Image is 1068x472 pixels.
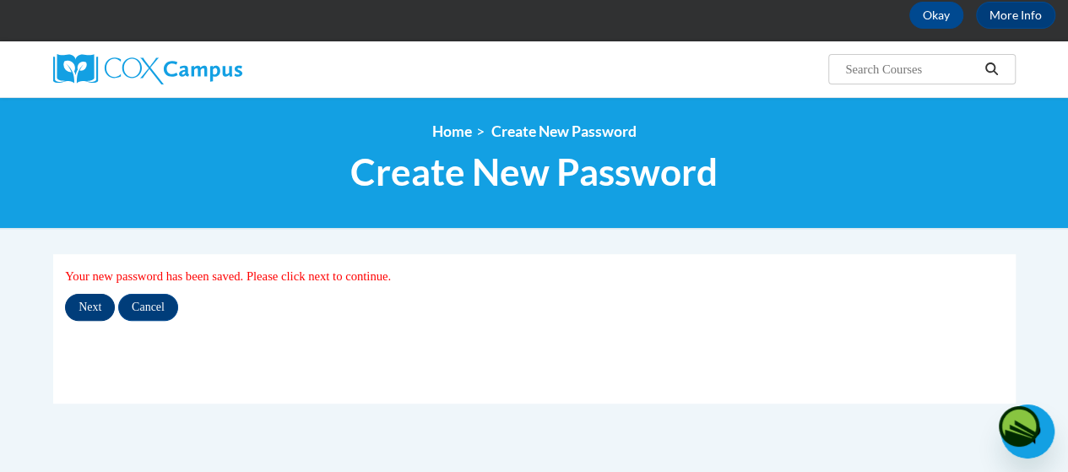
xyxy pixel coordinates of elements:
[979,59,1004,79] button: Search
[976,2,1055,29] a: More Info
[491,122,637,140] span: Create New Password
[53,54,242,84] img: Cox Campus
[65,294,115,321] input: Next
[432,122,472,140] a: Home
[1000,404,1054,458] iframe: Button to launch messaging window, conversation in progress
[65,269,391,283] span: Your new password has been saved. Please click next to continue.
[350,149,718,194] span: Create New Password
[53,54,357,84] a: Cox Campus
[909,2,963,29] button: Okay
[118,294,178,321] input: Cancel
[843,59,979,79] input: Search Courses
